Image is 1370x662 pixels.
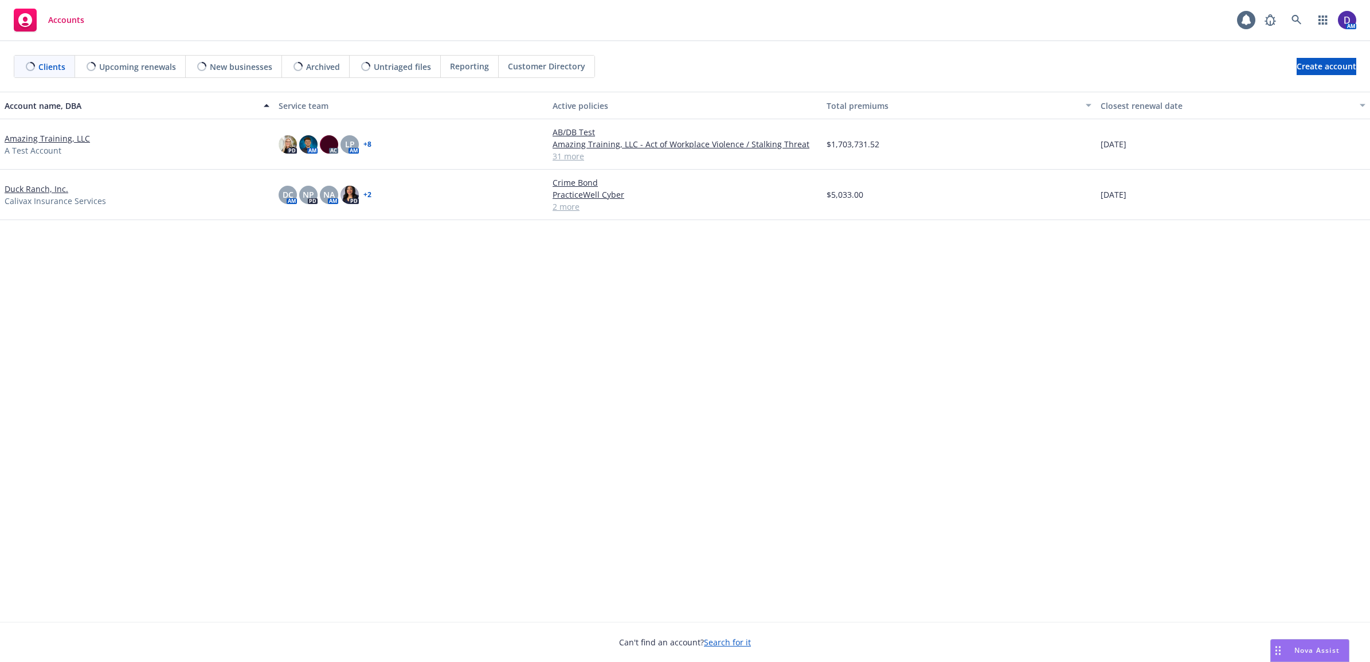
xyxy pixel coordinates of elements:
button: Service team [274,92,548,119]
span: $5,033.00 [827,189,863,201]
span: LP [345,138,355,150]
div: Account name, DBA [5,100,257,112]
span: Accounts [48,15,84,25]
a: Accounts [9,4,89,36]
span: Create account [1297,56,1356,77]
div: Total premiums [827,100,1079,112]
img: photo [299,135,318,154]
a: Search for it [704,637,751,648]
div: Drag to move [1271,640,1285,661]
a: Switch app [1312,9,1334,32]
span: Upcoming renewals [99,61,176,73]
span: New businesses [210,61,272,73]
a: Amazing Training, LLC - Act of Workplace Violence / Stalking Threat [553,138,817,150]
span: $1,703,731.52 [827,138,879,150]
a: PracticeWell Cyber [553,189,817,201]
button: Active policies [548,92,822,119]
span: Calivax Insurance Services [5,195,106,207]
span: [DATE] [1101,189,1126,201]
button: Nova Assist [1270,639,1349,662]
button: Closest renewal date [1096,92,1370,119]
a: + 2 [363,191,371,198]
img: photo [279,135,297,154]
span: Reporting [450,60,489,72]
div: Closest renewal date [1101,100,1353,112]
a: 31 more [553,150,817,162]
a: Duck Ranch, Inc. [5,183,68,195]
span: [DATE] [1101,138,1126,150]
a: Report a Bug [1259,9,1282,32]
a: Amazing Training, LLC [5,132,90,144]
span: Archived [306,61,340,73]
a: AB/DB Test [553,126,817,138]
span: A Test Account [5,144,61,156]
span: Untriaged files [374,61,431,73]
span: Can't find an account? [619,636,751,648]
button: Total premiums [822,92,1096,119]
img: photo [1338,11,1356,29]
span: NP [303,189,314,201]
span: Nova Assist [1294,645,1340,655]
div: Active policies [553,100,817,112]
a: 2 more [553,201,817,213]
div: Service team [279,100,543,112]
a: + 8 [363,141,371,148]
a: Search [1285,9,1308,32]
span: NA [323,189,335,201]
a: Crime Bond [553,177,817,189]
span: Customer Directory [508,60,585,72]
img: photo [340,186,359,204]
img: photo [320,135,338,154]
span: DC [283,189,293,201]
span: Clients [38,61,65,73]
a: Create account [1297,58,1356,75]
